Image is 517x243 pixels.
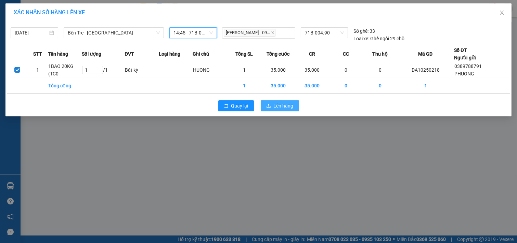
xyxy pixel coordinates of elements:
td: 35.000 [261,78,295,94]
td: 1 [227,78,261,94]
span: [PERSON_NAME] - 09... [224,29,275,37]
td: HUONG [193,62,227,78]
input: 13/10/2025 [15,29,48,37]
span: Quay lại [231,102,248,110]
div: LỘC [57,21,112,29]
button: uploadLên hàng [261,100,299,111]
button: rollbackQuay lại [218,100,254,111]
div: Trạm Đông Á [6,6,52,22]
td: 35.000 [295,62,329,78]
span: Thu hộ [372,50,388,58]
div: PHUONG [6,22,52,30]
span: Đã [PERSON_NAME] : [5,44,53,59]
span: CC [343,50,349,58]
span: Số ghế: [353,27,369,35]
span: Nhận: [57,6,74,13]
td: 1 [397,78,454,94]
div: 33 [353,27,375,35]
td: --- [159,62,193,78]
td: Tổng cộng [48,78,82,94]
div: [PERSON_NAME] [57,6,112,21]
span: XÁC NHẬN SỐ HÀNG LÊN XE [14,9,85,16]
span: Lên hàng [274,102,294,110]
button: Close [492,3,512,23]
span: Loại hàng [159,50,180,58]
td: 1 [28,62,48,78]
span: close [271,31,274,34]
span: STT [33,50,42,58]
span: Số lượng [82,50,101,58]
span: close [499,10,505,15]
td: Bất kỳ [125,62,158,78]
span: upload [266,103,271,109]
span: 0389788791 [454,63,482,69]
td: 0 [363,78,397,94]
span: Tổng cước [267,50,289,58]
td: / 1 [82,62,125,78]
td: 35.000 [261,62,295,78]
td: 35.000 [295,78,329,94]
td: 1 [227,62,261,78]
td: 1BAO 20KG (TC0 [48,62,82,78]
span: Ghi chú [193,50,209,58]
div: 35.000 [5,44,53,67]
span: PHUONG [454,71,474,76]
td: 0 [329,78,363,94]
div: Ghế ngồi 29 chỗ [353,35,405,42]
td: DA10250218 [397,62,454,78]
span: Mã GD [418,50,432,58]
span: rollback [224,103,229,109]
span: Bến Tre - Sài Gòn [68,28,160,38]
span: 71B-004.90 [305,28,344,38]
span: 14:45 - 71B-004.90 [173,28,213,38]
span: CR [309,50,315,58]
span: Tên hàng [48,50,68,58]
td: 0 [329,62,363,78]
span: Gửi: [6,6,16,14]
span: ĐVT [125,50,134,58]
div: Số ĐT Người gửi [454,46,476,61]
td: 0 [363,62,397,78]
span: Loại xe: [353,35,370,42]
span: down [156,31,160,35]
span: Tổng SL [235,50,253,58]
